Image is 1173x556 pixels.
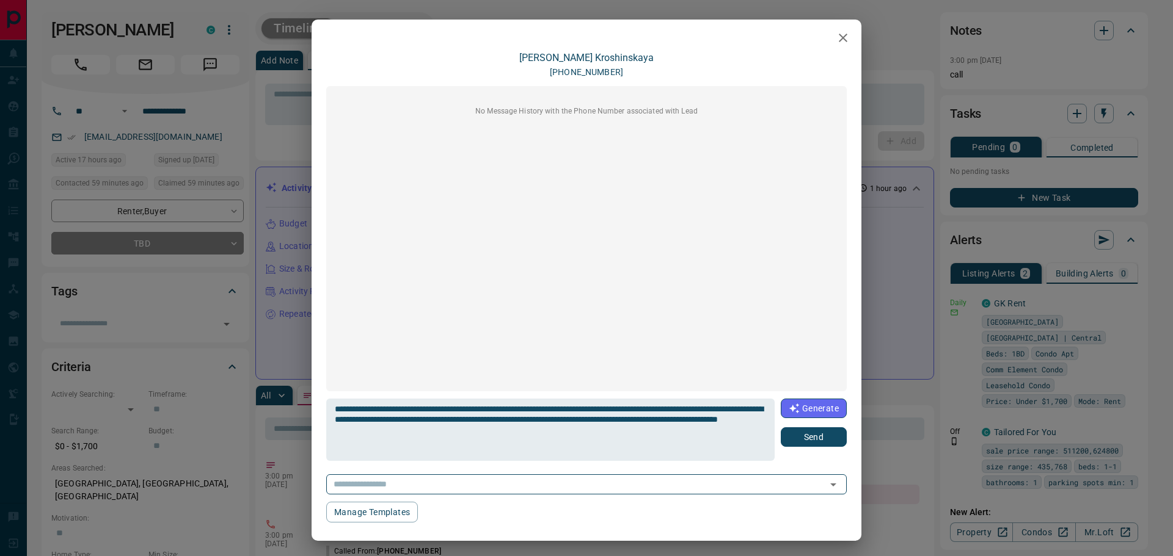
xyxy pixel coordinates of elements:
button: Send [781,427,847,447]
p: [PHONE_NUMBER] [550,66,623,79]
p: No Message History with the Phone Number associated with Lead [334,106,839,117]
button: Generate [781,399,847,418]
button: Open [825,476,842,493]
button: Manage Templates [326,502,418,522]
a: [PERSON_NAME] Kroshinskaya [519,52,654,63]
